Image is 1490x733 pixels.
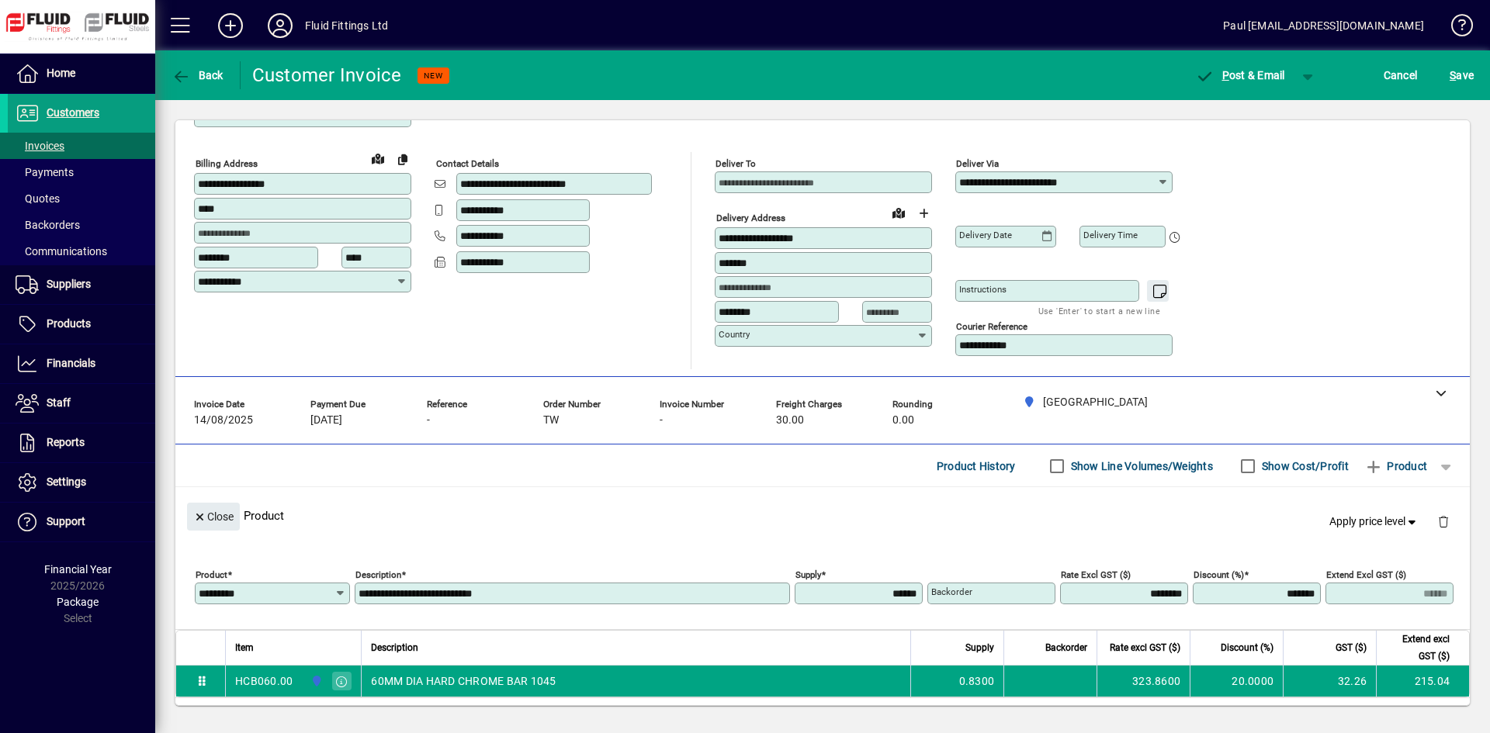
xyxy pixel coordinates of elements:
span: TW [543,414,559,427]
a: Support [8,503,155,541]
mat-label: Description [355,569,401,580]
span: - [660,414,663,427]
button: Close [187,503,240,531]
mat-label: Country [719,329,750,340]
app-page-header-button: Back [155,61,241,89]
div: Paul [EMAIL_ADDRESS][DOMAIN_NAME] [1223,13,1424,38]
span: Back [172,69,223,81]
span: - [427,414,430,427]
button: Product [1357,452,1435,480]
a: Quotes [8,185,155,212]
a: Communications [8,238,155,265]
span: Communications [16,245,107,258]
span: Customers [47,106,99,119]
span: Supply [965,639,994,656]
span: Item [235,639,254,656]
button: Post & Email [1187,61,1293,89]
td: 215.04 [1376,666,1469,697]
span: Support [47,515,85,527]
app-page-header-button: Delete [1425,514,1462,528]
span: Quotes [16,192,60,205]
div: HCB060.00 [235,673,293,689]
a: Staff [8,384,155,423]
mat-label: Discount (%) [1194,569,1244,580]
div: Product [175,487,1470,544]
span: Product History [937,454,1016,479]
span: Payments [16,166,74,178]
span: Description [371,639,418,656]
a: Backorders [8,212,155,238]
a: Knowledge Base [1440,3,1471,54]
mat-label: Delivery date [959,230,1012,240]
td: 20.0000 [1190,666,1283,697]
div: Fluid Fittings Ltd [305,13,388,38]
span: NEW [424,71,443,81]
span: [DATE] [310,414,342,427]
span: Cancel [1384,63,1418,88]
span: AUCKLAND [307,672,324,690]
span: S [1450,69,1456,81]
td: 32.26 [1283,666,1376,697]
mat-label: Rate excl GST ($) [1061,569,1131,580]
span: ave [1450,63,1474,88]
span: Financials [47,357,95,369]
a: View on map [886,200,911,225]
span: Rate excl GST ($) [1110,639,1180,656]
button: Profile [255,12,305,40]
app-page-header-button: Close [183,509,244,523]
span: 30.00 [776,414,804,427]
a: Financials [8,344,155,383]
span: Backorders [16,219,80,231]
span: ost & Email [1195,69,1285,81]
a: Suppliers [8,265,155,304]
span: Products [47,317,91,330]
button: Apply price level [1323,508,1426,536]
mat-label: Instructions [959,284,1007,295]
span: Invoices [16,140,64,152]
span: Backorder [1045,639,1087,656]
span: 60MM DIA HARD CHROME BAR 1045 [371,673,556,689]
mat-label: Backorder [931,586,972,597]
span: P [1222,69,1229,81]
span: Apply price level [1329,513,1419,530]
span: Home [47,67,75,79]
span: Financial Year [44,563,112,576]
label: Show Cost/Profit [1259,458,1349,474]
mat-label: Courier Reference [956,321,1027,332]
mat-label: Deliver via [956,158,999,169]
a: Settings [8,463,155,502]
span: Suppliers [47,278,91,290]
a: Reports [8,424,155,462]
span: 0.00 [892,414,914,427]
span: Reports [47,436,85,448]
span: Product [1364,454,1427,479]
div: 323.8600 [1107,673,1180,689]
a: Products [8,305,155,344]
span: Staff [47,396,71,409]
mat-hint: Use 'Enter' to start a new line [1038,302,1160,320]
span: Package [57,596,99,608]
a: Invoices [8,133,155,159]
span: Settings [47,475,86,488]
button: Choose address [911,201,936,226]
mat-label: Delivery time [1083,230,1138,240]
span: Extend excl GST ($) [1386,631,1450,665]
button: Save [1446,61,1478,89]
label: Show Line Volumes/Weights [1068,458,1213,474]
button: Delete [1425,503,1462,540]
a: Home [8,54,155,93]
span: 0.8300 [959,673,995,689]
span: Discount (%) [1221,639,1273,656]
span: Close [193,504,234,530]
mat-label: Extend excl GST ($) [1326,569,1406,580]
button: Cancel [1380,61,1422,89]
div: Customer Invoice [252,63,402,88]
mat-label: Supply [795,569,821,580]
button: Add [206,12,255,40]
mat-label: Deliver To [716,158,756,169]
a: Payments [8,159,155,185]
a: View on map [366,146,390,171]
button: Product History [930,452,1022,480]
button: Back [168,61,227,89]
mat-label: Product [196,569,227,580]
